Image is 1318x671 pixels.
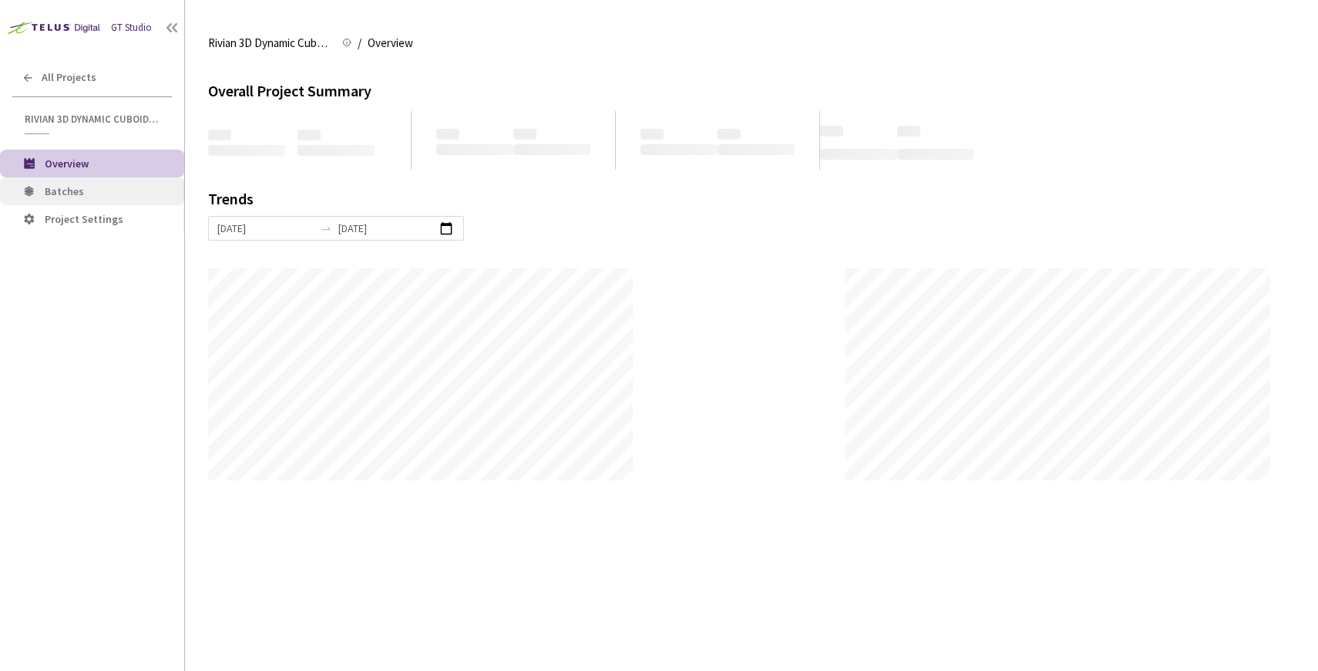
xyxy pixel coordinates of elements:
[208,80,1295,103] div: Overall Project Summary
[436,129,459,140] span: ‌
[641,129,664,140] span: ‌
[897,126,920,137] span: ‌
[320,222,332,234] span: to
[45,157,89,170] span: Overview
[718,144,795,155] span: ‌
[513,144,590,155] span: ‌
[436,144,513,155] span: ‌
[25,113,163,126] span: Rivian 3D Dynamic Cuboids[2024-25]
[42,71,96,84] span: All Projects
[358,34,361,52] li: /
[208,145,285,156] span: ‌
[45,212,123,226] span: Project Settings
[513,129,536,140] span: ‌
[208,191,1273,216] div: Trends
[208,130,231,140] span: ‌
[641,144,718,155] span: ‌
[298,130,321,140] span: ‌
[368,34,413,52] span: Overview
[45,184,84,198] span: Batches
[820,149,897,160] span: ‌
[111,21,152,35] div: GT Studio
[208,34,333,52] span: Rivian 3D Dynamic Cuboids[2024-25]
[320,222,332,234] span: swap-right
[718,129,741,140] span: ‌
[217,220,314,237] input: Start date
[897,149,974,160] span: ‌
[338,220,435,237] input: End date
[820,126,843,137] span: ‌
[298,145,375,156] span: ‌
